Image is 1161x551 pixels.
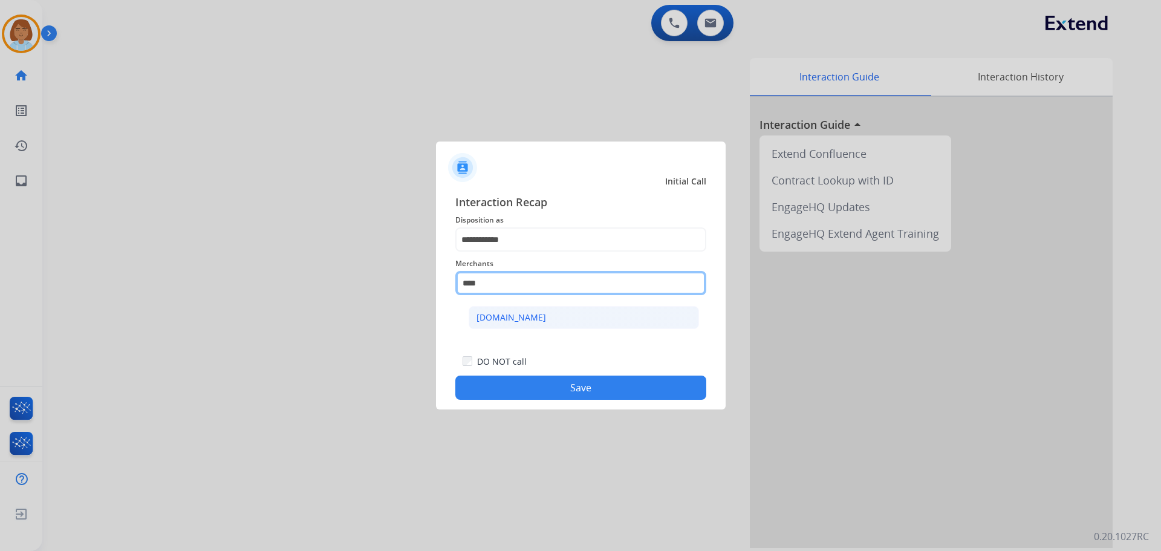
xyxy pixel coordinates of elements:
[455,213,706,227] span: Disposition as
[448,153,477,182] img: contactIcon
[455,256,706,271] span: Merchants
[1094,529,1149,544] p: 0.20.1027RC
[665,175,706,187] span: Initial Call
[455,194,706,213] span: Interaction Recap
[455,376,706,400] button: Save
[476,311,546,324] div: [DOMAIN_NAME]
[477,356,527,368] label: DO NOT call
